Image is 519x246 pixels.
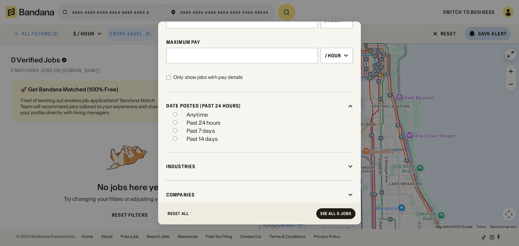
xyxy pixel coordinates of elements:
[166,103,345,109] div: Date Posted (Past 24 hours)
[166,39,353,45] div: Maximum Pay
[187,136,218,142] div: Past 14 days
[173,74,243,81] div: Only show jobs with pay details
[187,112,208,117] div: Anytime
[166,192,345,198] div: Companies
[320,212,351,216] div: See all 0 jobs
[166,163,345,170] div: Industries
[187,120,220,125] div: Past 24 hours
[187,128,215,133] div: Past 7 days
[168,212,189,216] div: Reset All
[325,53,341,59] div: /hour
